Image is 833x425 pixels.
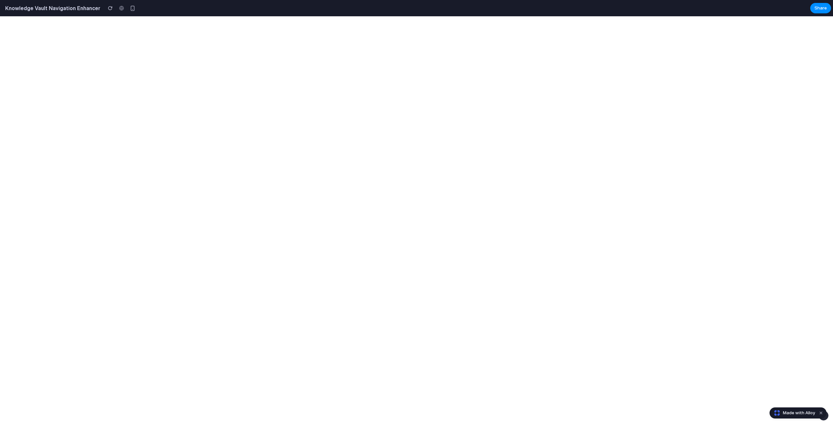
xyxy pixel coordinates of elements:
h2: Knowledge Vault Navigation Enhancer [3,4,100,12]
span: Share [814,5,827,11]
a: Made with Alloy [770,410,816,416]
button: Share [810,3,831,13]
button: Dismiss watermark [817,409,825,417]
span: Made with Alloy [783,410,815,416]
